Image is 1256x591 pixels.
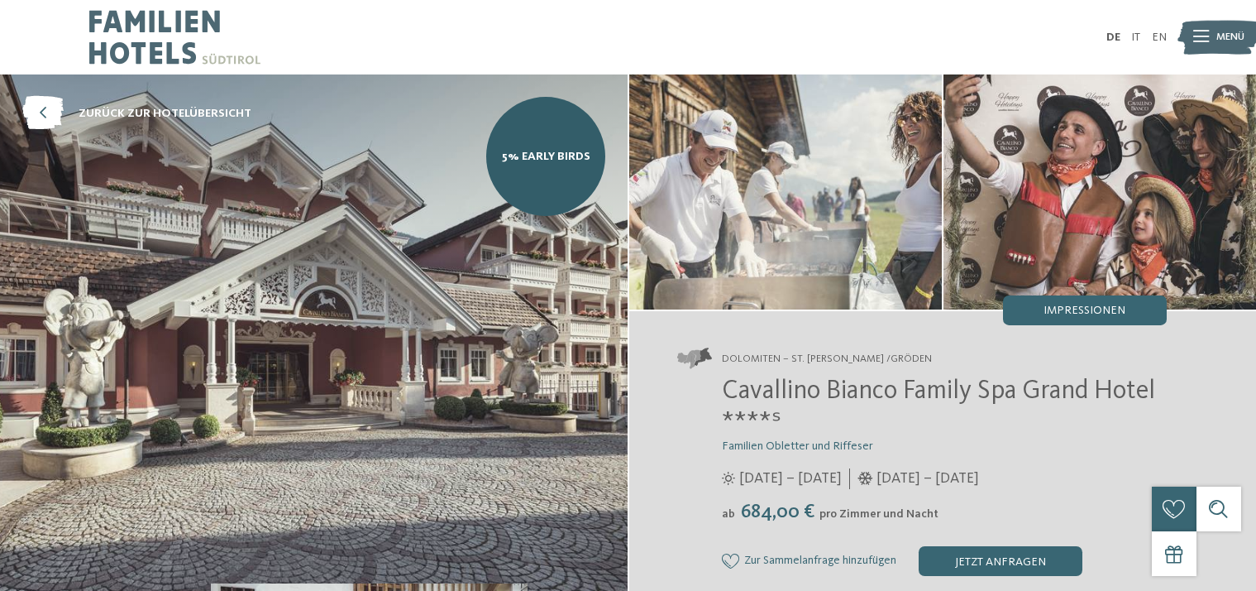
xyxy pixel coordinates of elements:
span: [DATE] – [DATE] [876,468,979,489]
span: [DATE] – [DATE] [739,468,842,489]
span: Impressionen [1043,305,1125,316]
img: Im Familienhotel in St. Ulrich in Gröden wunschlos glücklich [629,74,942,310]
span: 684,00 € [737,502,818,522]
a: zurück zur Hotelübersicht [22,97,251,131]
i: Öffnungszeiten im Sommer [722,472,735,485]
span: Dolomiten – St. [PERSON_NAME] /Gröden [722,352,932,367]
i: Öffnungszeiten im Winter [857,472,873,485]
a: 5% Early Birds [486,97,605,216]
img: Im Familienhotel in St. Ulrich in Gröden wunschlos glücklich [943,74,1256,310]
span: ab [722,508,735,520]
span: Menü [1216,30,1244,45]
span: Familien Obletter und Riffeser [722,440,873,452]
span: zurück zur Hotelübersicht [79,105,251,122]
span: Zur Sammelanfrage hinzufügen [744,555,896,568]
span: Cavallino Bianco Family Spa Grand Hotel ****ˢ [722,378,1155,436]
a: DE [1106,31,1120,43]
span: pro Zimmer und Nacht [819,508,938,520]
span: 5% Early Birds [502,148,590,165]
a: IT [1131,31,1140,43]
div: jetzt anfragen [919,546,1082,576]
a: EN [1152,31,1167,43]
